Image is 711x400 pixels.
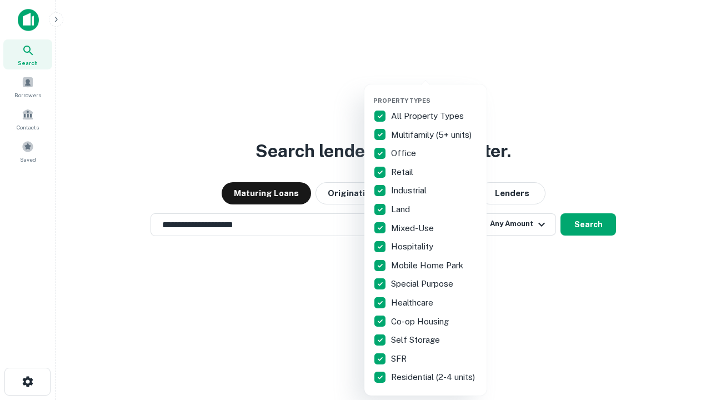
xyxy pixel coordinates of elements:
p: SFR [391,352,409,366]
p: Self Storage [391,333,442,347]
p: Multifamily (5+ units) [391,128,474,142]
p: Co-op Housing [391,315,451,328]
p: Healthcare [391,296,435,309]
p: Mixed-Use [391,222,436,235]
p: All Property Types [391,109,466,123]
p: Special Purpose [391,277,455,291]
p: Office [391,147,418,160]
p: Industrial [391,184,429,197]
p: Retail [391,166,415,179]
p: Land [391,203,412,216]
iframe: Chat Widget [655,311,711,364]
p: Mobile Home Park [391,259,465,272]
p: Hospitality [391,240,435,253]
p: Residential (2-4 units) [391,371,477,384]
span: Property Types [373,97,430,104]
